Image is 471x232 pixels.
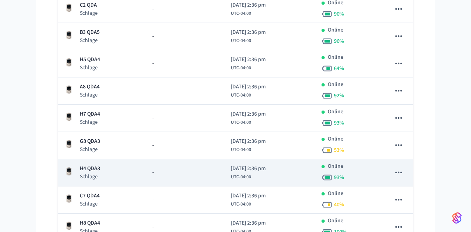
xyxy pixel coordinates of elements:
img: SeamLogoGradient.69752ec5.svg [452,212,462,224]
p: H4 QDA3 [80,165,100,173]
img: Schlage Sense Smart Deadbolt with Camelot Trim, Front [64,3,74,12]
span: 64 % [334,65,344,72]
p: Schlage [80,64,100,72]
span: - [152,196,154,204]
span: - [152,87,154,95]
img: Schlage Sense Smart Deadbolt with Camelot Trim, Front [64,85,74,94]
span: UTC-04:00 [231,92,251,99]
span: UTC-04:00 [231,37,251,44]
p: Schlage [80,146,100,153]
p: H5 QDA4 [80,56,100,64]
span: UTC-04:00 [231,119,251,126]
img: Schlage Sense Smart Deadbolt with Camelot Trim, Front [64,30,74,40]
p: Schlage [80,37,100,44]
img: Schlage Sense Smart Deadbolt with Camelot Trim, Front [64,167,74,176]
img: Schlage Sense Smart Deadbolt with Camelot Trim, Front [64,221,74,230]
span: UTC-04:00 [231,65,251,72]
p: Online [328,217,343,225]
p: Online [328,135,343,143]
p: G8 QDA3 [80,137,100,146]
img: Schlage Sense Smart Deadbolt with Camelot Trim, Front [64,112,74,121]
img: Schlage Sense Smart Deadbolt with Camelot Trim, Front [64,58,74,67]
div: America/La_Paz [231,165,266,181]
div: America/La_Paz [231,110,266,126]
span: 90 % [334,10,344,18]
p: C2 QDA [80,1,98,9]
span: [DATE] 2:36 pm [231,137,266,146]
span: - [152,114,154,122]
p: A8 QDA4 [80,83,100,91]
span: - [152,223,154,231]
div: America/La_Paz [231,137,266,153]
p: Schlage [80,173,100,181]
span: [DATE] 2:36 pm [231,165,266,173]
p: H7 QDA4 [80,110,100,118]
span: 92 % [334,92,344,100]
span: - [152,141,154,149]
span: - [152,5,154,13]
img: Schlage Sense Smart Deadbolt with Camelot Trim, Front [64,194,74,203]
p: C7 QDA4 [80,192,100,200]
span: 96 % [334,37,344,45]
p: Online [328,108,343,116]
span: 40 % [334,201,344,209]
span: [DATE] 2:36 pm [231,110,266,118]
span: [DATE] 2:36 pm [231,192,266,200]
span: [DATE] 2:36 pm [231,1,266,9]
span: 93 % [334,174,344,181]
span: - [152,169,154,177]
span: - [152,32,154,40]
span: UTC-04:00 [231,174,251,181]
p: Schlage [80,200,100,208]
div: America/La_Paz [231,56,266,72]
p: Schlage [80,9,98,17]
p: Online [328,162,343,170]
div: America/La_Paz [231,83,266,99]
div: America/La_Paz [231,1,266,17]
p: B3 QDA5 [80,28,100,37]
p: Online [328,26,343,34]
span: UTC-04:00 [231,146,251,153]
span: UTC-04:00 [231,201,251,208]
span: 53 % [334,146,344,154]
span: 93 % [334,119,344,127]
span: - [152,60,154,68]
span: [DATE] 2:36 pm [231,219,266,227]
span: UTC-04:00 [231,10,251,17]
p: Online [328,81,343,89]
span: [DATE] 2:36 pm [231,56,266,64]
p: H8 QDA4 [80,219,100,227]
p: Online [328,190,343,198]
div: America/La_Paz [231,28,266,44]
img: Schlage Sense Smart Deadbolt with Camelot Trim, Front [64,139,74,149]
p: Schlage [80,118,100,126]
div: America/La_Paz [231,192,266,208]
p: Online [328,53,343,62]
span: [DATE] 2:36 pm [231,83,266,91]
p: Schlage [80,91,100,99]
span: [DATE] 2:36 pm [231,28,266,37]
